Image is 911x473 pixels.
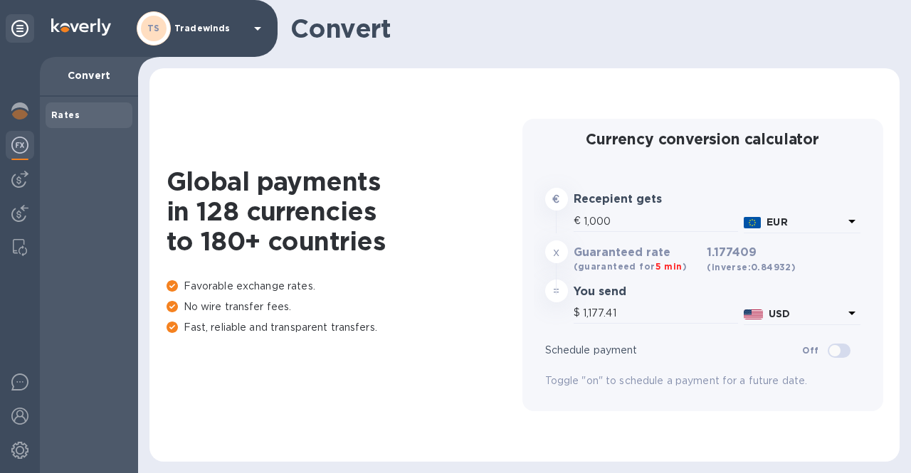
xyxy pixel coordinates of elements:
[545,373,860,388] p: Toggle "on" to schedule a payment for a future date.
[574,302,583,324] div: $
[584,211,739,232] input: Amount
[147,23,160,33] b: TS
[574,285,702,299] h3: You send
[545,343,803,358] p: Schedule payment
[744,309,763,319] img: USD
[574,261,687,272] b: (guaranteed for )
[545,240,568,263] div: x
[11,137,28,154] img: Foreign exchange
[51,110,80,120] b: Rates
[167,166,522,256] h1: Global payments in 128 currencies to 180+ countries
[167,320,522,335] p: Fast, reliable and transparent transfers.
[574,193,702,206] h3: Recepient gets
[707,262,796,272] b: (inverse: 0.84932 )
[545,280,568,302] div: =
[583,302,739,324] input: Amount
[552,193,559,205] strong: €
[174,23,246,33] p: Tradewinds
[707,246,796,275] h3: 1.177409
[290,14,888,43] h1: Convert
[655,261,683,272] span: 5 min
[574,246,702,260] h3: Guaranteed rate
[167,279,522,294] p: Favorable exchange rates.
[51,68,127,83] p: Convert
[167,299,522,314] p: No wire transfer fees.
[769,308,790,319] b: USD
[545,130,860,148] h2: Currency conversion calculator
[51,18,111,36] img: Logo
[802,345,818,356] b: Off
[6,14,34,43] div: Unpin categories
[767,216,787,228] b: EUR
[574,211,584,232] div: €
